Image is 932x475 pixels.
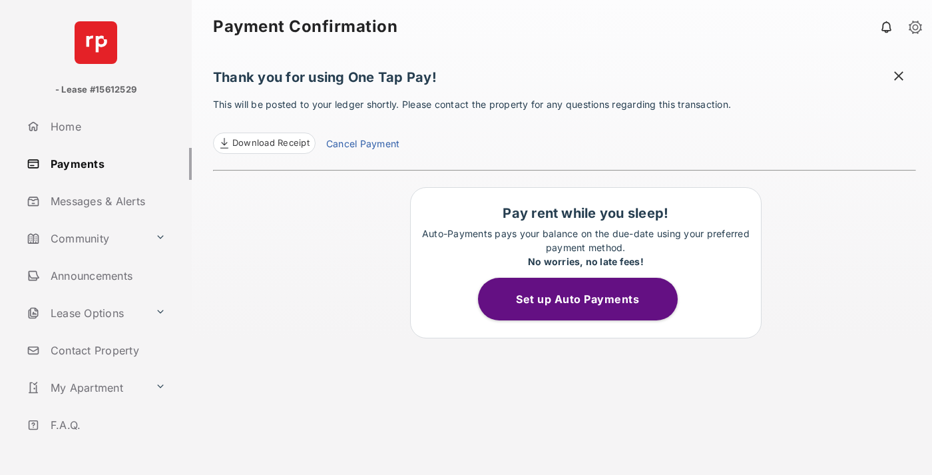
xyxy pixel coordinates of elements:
h1: Pay rent while you sleep! [417,205,754,221]
a: Set up Auto Payments [478,292,694,306]
a: Community [21,223,150,254]
a: F.A.Q. [21,409,192,441]
h1: Thank you for using One Tap Pay! [213,69,916,92]
strong: Payment Confirmation [213,19,397,35]
a: My Apartment [21,372,150,404]
p: This will be posted to your ledger shortly. Please contact the property for any questions regardi... [213,97,916,154]
p: Auto-Payments pays your balance on the due-date using your preferred payment method. [417,227,754,268]
img: svg+xml;base64,PHN2ZyB4bWxucz0iaHR0cDovL3d3dy53My5vcmcvMjAwMC9zdmciIHdpZHRoPSI2NCIgaGVpZ2h0PSI2NC... [75,21,117,64]
a: Home [21,111,192,143]
a: Cancel Payment [326,137,399,154]
a: Announcements [21,260,192,292]
a: Lease Options [21,297,150,329]
a: Messages & Alerts [21,185,192,217]
a: Payments [21,148,192,180]
a: Contact Property [21,334,192,366]
span: Download Receipt [232,137,310,150]
a: Download Receipt [213,133,316,154]
button: Set up Auto Payments [478,278,678,320]
div: No worries, no late fees! [417,254,754,268]
p: - Lease #15612529 [55,83,136,97]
